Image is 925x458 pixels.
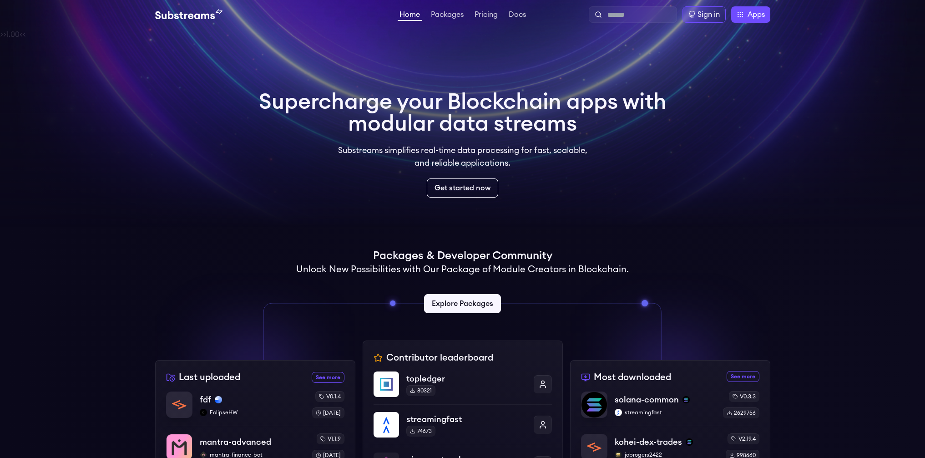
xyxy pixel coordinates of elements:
[581,391,759,426] a: solana-commonsolana-commonsolanastreamingfaststreamingfastv0.3.32629756
[167,392,192,417] img: fdf
[698,9,720,20] div: Sign in
[374,404,552,445] a: streamingfaststreamingfast74673
[473,11,500,20] a: Pricing
[406,385,435,396] div: 80321
[398,11,422,21] a: Home
[200,436,271,448] p: mantra-advanced
[200,409,207,416] img: EclipseHW
[581,392,607,417] img: solana-common
[374,371,399,397] img: topledger
[259,91,667,135] h1: Supercharge your Blockchain apps with modular data streams
[615,393,679,406] p: solana-common
[312,372,344,383] a: See more recently uploaded packages
[296,263,629,276] h2: Unlock New Possibilities with Our Package of Module Creators in Blockchain.
[406,426,435,437] div: 74673
[682,396,690,403] img: solana
[615,436,682,448] p: kohei-dex-trades
[615,409,622,416] img: streamingfast
[373,249,552,263] h1: Packages & Developer Community
[155,9,222,20] img: Substream's logo
[406,413,526,426] p: streamingfast
[317,433,344,444] div: v1.1.9
[686,438,693,446] img: solana
[748,9,765,20] span: Apps
[215,396,222,403] img: base
[682,6,726,23] a: Sign in
[507,11,528,20] a: Docs
[374,412,399,438] img: streamingfast
[406,372,526,385] p: topledger
[615,409,716,416] p: streamingfast
[200,409,305,416] p: EclipseHW
[727,371,759,382] a: See more most downloaded packages
[315,391,344,402] div: v0.1.4
[166,391,344,426] a: fdffdfbaseEclipseHWEclipseHWv0.1.4[DATE]
[374,371,552,404] a: topledgertopledger80321
[424,294,501,313] a: Explore Packages
[312,407,344,418] div: [DATE]
[332,144,594,169] p: Substreams simplifies real-time data processing for fast, scalable, and reliable applications.
[429,11,465,20] a: Packages
[723,407,759,418] div: 2629756
[728,433,759,444] div: v2.19.4
[200,393,211,406] p: fdf
[729,391,759,402] div: v0.3.3
[427,178,498,198] a: Get started now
